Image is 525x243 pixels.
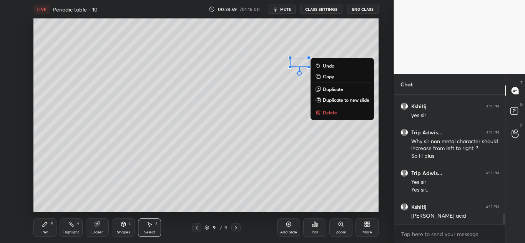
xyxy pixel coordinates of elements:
[144,230,155,234] div: Select
[323,73,334,79] p: Copy
[314,95,371,104] button: Duplicate to new slide
[76,222,79,226] div: H
[336,230,346,234] div: Zoom
[51,222,53,226] div: P
[520,101,523,107] p: D
[312,230,318,234] div: Poll
[323,97,369,103] p: Duplicate to new slide
[411,138,499,152] div: Why sir non metal character should increase from left to right..?
[411,129,442,136] h6: Trip Adwis...
[400,102,408,110] img: default.png
[53,6,98,13] h4: Periodic table - 10
[280,7,291,12] span: mute
[411,179,499,186] div: Yes sir
[486,130,499,135] div: 4:11 PM
[42,230,48,234] div: Pen
[268,5,296,14] button: mute
[411,112,499,119] div: yes sir
[323,109,337,116] p: Delete
[314,108,371,117] button: Delete
[411,170,442,177] h6: Trip Adwis...
[280,230,297,234] div: Add Slide
[400,129,408,136] img: default.png
[314,61,371,70] button: Undo
[33,5,50,14] div: LIVE
[411,152,499,160] div: So H plus
[411,103,426,110] h6: Kshitij
[362,230,372,234] div: More
[486,205,499,209] div: 4:12 PM
[211,225,218,230] div: 9
[394,74,419,94] p: Chat
[486,171,499,175] div: 4:12 PM
[486,104,499,109] div: 4:11 PM
[314,84,371,94] button: Duplicate
[300,5,342,14] button: CLASS SETTINGS
[411,212,499,220] div: [PERSON_NAME] acid
[314,72,371,81] button: Copy
[347,5,379,14] button: End Class
[224,224,228,231] div: 9
[411,186,499,194] div: Yes sir..
[129,222,131,226] div: L
[394,95,505,225] div: grid
[117,230,130,234] div: Shapes
[63,230,79,234] div: Highlight
[91,230,103,234] div: Eraser
[323,63,334,69] p: Undo
[411,203,426,210] h6: Kshitij
[520,80,523,86] p: T
[155,222,158,226] div: S
[323,86,343,92] p: Duplicate
[400,203,408,211] img: default.png
[220,225,222,230] div: /
[400,169,408,177] img: default.png
[520,123,523,129] p: G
